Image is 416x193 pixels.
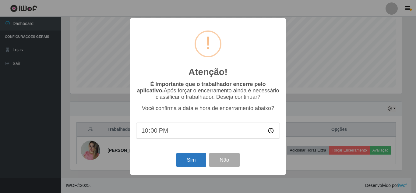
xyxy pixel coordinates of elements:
h2: Atenção! [189,66,227,77]
b: É importante que o trabalhador encerre pelo aplicativo. [137,81,266,94]
button: Sim [176,153,206,167]
p: Após forçar o encerramento ainda é necessário classificar o trabalhador. Deseja continuar? [136,81,280,100]
button: Não [209,153,239,167]
p: Você confirma a data e hora de encerramento abaixo? [136,105,280,112]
